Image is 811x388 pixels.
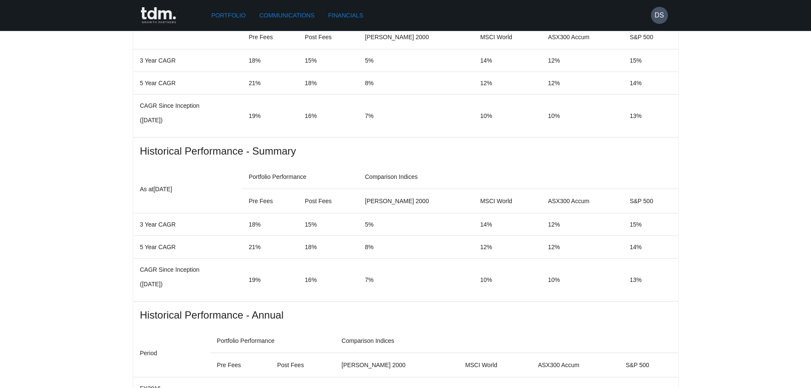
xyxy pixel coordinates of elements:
[242,165,358,189] th: Portfolio Performance
[623,72,678,95] td: 14%
[335,329,678,353] th: Comparison Indices
[459,353,531,377] th: MSCI World
[654,10,664,20] h6: DS
[623,189,678,213] th: S&P 500
[358,236,473,259] td: 8%
[358,165,678,189] th: Comparison Indices
[623,259,678,302] td: 13%
[270,353,335,377] th: Post Fees
[473,95,541,138] td: 10%
[298,49,358,72] td: 15%
[208,8,249,23] a: Portfolio
[541,213,623,236] td: 12%
[242,95,298,138] td: 19%
[140,280,235,288] p: ( [DATE] )
[133,49,242,72] td: 3 Year CAGR
[133,72,242,95] td: 5 Year CAGR
[242,189,298,213] th: Pre Fees
[623,95,678,138] td: 13%
[242,236,298,259] td: 21%
[358,72,473,95] td: 8%
[298,95,358,138] td: 16%
[541,25,623,49] th: ASX300 Accum
[256,8,318,23] a: Communications
[358,95,473,138] td: 7%
[358,259,473,302] td: 7%
[531,353,619,377] th: ASX300 Accum
[541,236,623,259] td: 12%
[541,49,623,72] td: 12%
[473,72,541,95] td: 12%
[242,49,298,72] td: 18%
[242,213,298,236] td: 18%
[140,308,671,322] span: Historical Performance - Annual
[473,213,541,236] td: 14%
[473,189,541,213] th: MSCI World
[140,184,235,194] p: As at [DATE]
[358,189,473,213] th: [PERSON_NAME] 2000
[623,213,678,236] td: 15%
[242,259,298,302] td: 19%
[541,259,623,302] td: 10%
[210,353,270,377] th: Pre Fees
[133,213,242,236] td: 3 Year CAGR
[473,49,541,72] td: 14%
[133,95,242,138] td: CAGR Since Inception
[541,189,623,213] th: ASX300 Accum
[298,189,358,213] th: Post Fees
[133,259,242,302] td: CAGR Since Inception
[619,353,678,377] th: S&P 500
[133,329,210,377] th: Period
[298,213,358,236] td: 15%
[298,72,358,95] td: 18%
[140,144,671,158] span: Historical Performance - Summary
[325,8,367,23] a: Financials
[473,25,541,49] th: MSCI World
[541,95,623,138] td: 10%
[473,259,541,302] td: 10%
[651,7,668,24] button: DS
[298,25,358,49] th: Post Fees
[242,72,298,95] td: 21%
[358,25,473,49] th: [PERSON_NAME] 2000
[623,236,678,259] td: 14%
[133,236,242,259] td: 5 Year CAGR
[335,353,458,377] th: [PERSON_NAME] 2000
[298,259,358,302] td: 16%
[298,236,358,259] td: 18%
[210,329,335,353] th: Portfolio Performance
[623,49,678,72] td: 15%
[623,25,678,49] th: S&P 500
[541,72,623,95] td: 12%
[473,236,541,259] td: 12%
[358,49,473,72] td: 5%
[242,25,298,49] th: Pre Fees
[140,116,235,124] p: ( [DATE] )
[358,213,473,236] td: 5%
